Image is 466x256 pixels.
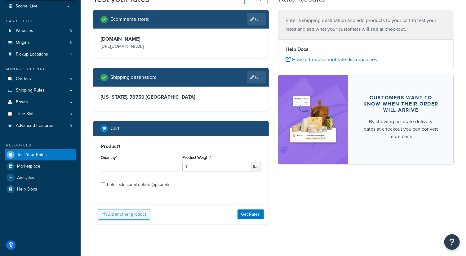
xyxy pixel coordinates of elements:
[5,37,76,48] a: Origins3
[5,49,76,60] li: Pickup Locations
[101,36,179,42] h3: [DOMAIN_NAME]
[286,16,446,34] p: Enter a shipping destination and add products to your cart to test your rates and see what your c...
[16,111,36,117] span: Time Slots
[444,234,460,250] button: Open Resource Center
[101,162,179,171] input: 0
[5,49,76,60] a: Pickup Locations4
[363,95,439,113] div: Customers want to know when their order will arrive
[17,152,47,158] span: Test Your Rates
[5,25,76,37] a: Websites8
[363,118,439,140] div: By showing accurate delivery dates at checkout you can convert more carts
[16,40,30,45] span: Origins
[5,149,76,160] a: Test Your Rates
[237,209,264,219] button: Get Rates
[70,28,72,34] span: 8
[16,123,53,128] span: Advanced Features
[5,120,76,132] li: Advanced Features
[17,187,37,192] span: Help Docs
[98,209,150,220] button: Add another product
[16,28,33,34] span: Websites
[16,52,48,57] span: Pickup Locations
[5,25,76,37] li: Websites
[101,182,105,187] input: Enter additional details (optional)
[70,40,72,45] span: 3
[16,4,38,9] span: Scope: Live
[5,85,76,96] a: Shipping Rules
[182,155,211,160] label: Product Weight*
[16,100,28,105] span: Boxes
[101,94,261,100] h3: [US_STATE], 78759 , [GEOGRAPHIC_DATA]
[16,76,31,82] span: Carriers
[247,71,266,83] a: Edit
[5,37,76,48] li: Origins
[70,52,72,57] span: 4
[286,56,377,63] a: How to troubleshoot rate discrepancies
[247,13,266,25] a: Edit
[5,66,76,72] div: Manage Shipping
[5,108,76,120] li: Time Slots
[70,111,72,117] span: 0
[101,155,117,160] label: Quantity*
[110,74,156,80] h2: Shipping destination :
[70,123,72,128] span: 9
[251,162,261,171] span: lbs
[16,88,45,93] span: Shipping Rules
[5,184,76,195] a: Help Docs
[110,16,149,22] h2: Ecommerce store :
[5,120,76,132] a: Advanced Features9
[17,175,34,181] span: Analytics
[107,180,169,189] div: Enter additional details (optional)
[5,73,76,85] a: Carriers
[5,19,76,24] div: Basic Setup
[5,97,76,108] a: Boxes
[17,164,40,169] span: Marketplace
[101,42,179,51] p: [URL][DOMAIN_NAME]
[5,161,76,172] a: Marketplace
[5,143,76,148] div: Resources
[5,172,76,183] a: Analytics
[286,46,446,53] h4: Help Docs
[5,108,76,120] a: Time Slots0
[110,126,121,131] h2: Cart :
[287,84,339,155] img: feature-image-ddt-36eae7f7280da8017bfb280eaccd9c446f90b1fe08728e4019434db127062ab4.png
[101,143,261,150] h3: Product 1
[182,162,251,171] input: 0.00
